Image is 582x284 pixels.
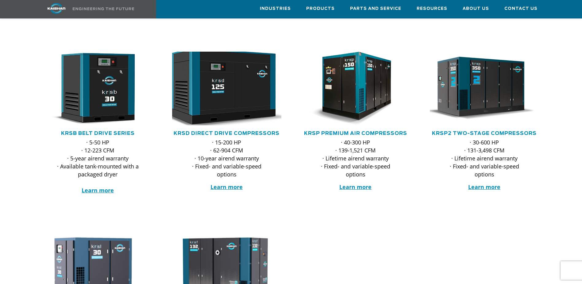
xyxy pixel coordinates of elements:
p: · 30-600 HP · 131-3,498 CFM · Lifetime airend warranty · Fixed- and variable-speed options [442,138,527,178]
a: KRSP2 Two-Stage Compressors [432,131,537,136]
img: krsb30 [39,52,148,125]
div: krsp150 [301,52,410,125]
p: · 5-50 HP · 12-223 CFM · 5-year airend warranty · Available tank-mounted with a packaged dryer [56,138,140,194]
img: Engineering the future [73,7,134,10]
img: krsp150 [296,52,406,125]
p: · 15-200 HP · 62-904 CFM · 10-year airend warranty · Fixed- and variable-speed options [184,138,269,178]
a: Contact Us [504,0,538,17]
a: About Us [463,0,489,17]
a: Learn more [82,187,114,194]
a: Learn more [468,183,500,191]
a: Learn more [339,183,372,191]
span: About Us [463,5,489,12]
a: Products [306,0,335,17]
a: KRSD Direct Drive Compressors [174,131,279,136]
div: krsb30 [43,52,152,125]
span: Parts and Service [350,5,401,12]
span: Products [306,5,335,12]
img: krsp350 [425,52,534,125]
p: · 40-300 HP · 139-1,521 CFM · Lifetime airend warranty · Fixed- and variable-speed options [313,138,398,178]
a: Resources [417,0,447,17]
span: Resources [417,5,447,12]
a: Parts and Service [350,0,401,17]
div: krsp350 [430,52,539,125]
span: Contact Us [504,5,538,12]
a: KRSB Belt Drive Series [61,131,135,136]
div: krsd125 [172,52,281,125]
a: Industries [260,0,291,17]
a: KRSP Premium Air Compressors [304,131,407,136]
span: Industries [260,5,291,12]
img: kaishan logo [33,3,79,14]
img: krsd125 [162,48,282,129]
a: Learn more [210,183,243,191]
